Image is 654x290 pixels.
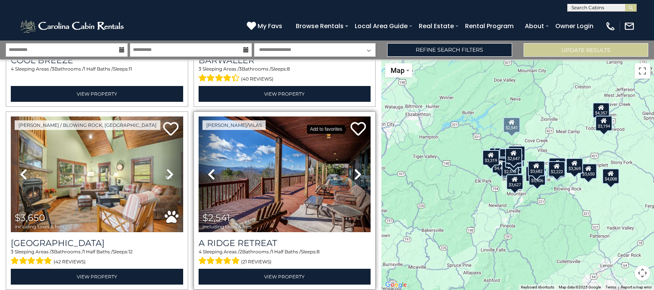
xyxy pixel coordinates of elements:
a: Add to favorites [163,121,179,138]
img: thumbnail_163269361.jpeg [199,116,371,232]
a: Open this area in Google Maps (opens a new window) [383,280,409,290]
span: (42 reviews) [54,257,86,267]
span: My Favs [258,21,282,31]
div: $3,432 [549,158,566,173]
span: (21 reviews) [241,257,271,267]
button: Keyboard shortcuts [521,285,554,290]
a: Real Estate [415,19,458,33]
div: Sleeping Areas / Bathrooms / Sleeps: [11,248,183,267]
img: phone-regular-white.png [605,21,616,32]
a: View Property [199,269,371,285]
span: 4 [11,66,14,72]
a: View Property [11,86,183,102]
span: 3 [199,66,201,72]
span: 3 [52,66,54,72]
span: including taxes & fees [15,224,64,229]
h3: Summit Creek [11,238,183,248]
button: Change map style [385,63,412,78]
div: Sleeping Areas / Bathrooms / Sleeps: [199,66,371,84]
a: Barwaller [199,55,371,66]
a: [PERSON_NAME] / Blowing Rock, [GEOGRAPHIC_DATA] [15,120,160,130]
a: [PERSON_NAME]/Vilas [202,120,266,130]
span: 3 [51,249,54,255]
span: 3 [11,249,13,255]
a: Cool Breeze [11,55,183,66]
img: Google [383,280,409,290]
div: $2,541 [503,117,520,133]
span: $3,650 [15,212,45,223]
a: [GEOGRAPHIC_DATA] [11,238,183,248]
span: 12 [128,249,133,255]
div: $2,647 [505,148,522,164]
a: A Ridge Retreat [199,238,371,248]
div: Sleeping Areas / Bathrooms / Sleeps: [199,248,371,267]
div: $4,357 [593,103,610,118]
span: 2 [239,249,242,255]
button: Toggle fullscreen view [635,63,650,79]
span: Map [391,66,405,74]
span: 8 [287,66,290,72]
a: Local Area Guide [351,19,411,33]
div: $3,319 [482,150,499,165]
div: $3,650 [580,164,597,179]
a: Owner Login [551,19,597,33]
div: $2,518 [502,161,519,177]
div: $2,953 [494,148,511,163]
div: $3,627 [506,174,523,190]
div: $5,406 [529,170,546,185]
a: Browse Rentals [292,19,347,33]
span: 1 Half Baths / [271,249,301,255]
button: Update Results [524,43,648,57]
span: including taxes & fees [202,224,252,229]
button: Map camera controls [635,265,650,281]
div: $2,624 [529,168,546,184]
a: Refine Search Filters [387,43,512,57]
img: mail-regular-white.png [624,21,635,32]
span: 8 [317,249,320,255]
a: View Property [11,269,183,285]
div: $3,682 [528,161,545,176]
a: My Favs [247,21,284,31]
span: 1 Half Baths / [83,249,113,255]
span: Map data ©2025 Google [559,285,601,289]
span: (40 reviews) [241,74,273,84]
div: Add to favorites [307,125,345,134]
a: Report a map error [621,285,652,289]
a: View Property [199,86,371,102]
span: 11 [129,66,132,72]
a: Terms (opens in new tab) [605,285,616,289]
span: 1 Half Baths / [84,66,113,72]
div: $4,431 [492,158,509,173]
div: $4,972 [508,146,525,161]
div: $4,008 [602,169,619,184]
span: 3 [239,66,242,72]
div: $3,194 [595,116,612,131]
span: 4 [199,249,202,255]
div: $3,369 [566,158,583,174]
img: White-1-2.png [19,19,126,34]
div: Sleeping Areas / Bathrooms / Sleeps: [11,66,183,84]
img: thumbnail_167110885.jpeg [11,116,183,232]
div: $3,685 [525,166,542,182]
div: $2,222 [548,161,565,177]
a: About [521,19,548,33]
a: Rental Program [461,19,517,33]
span: $2,541 [202,212,230,223]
